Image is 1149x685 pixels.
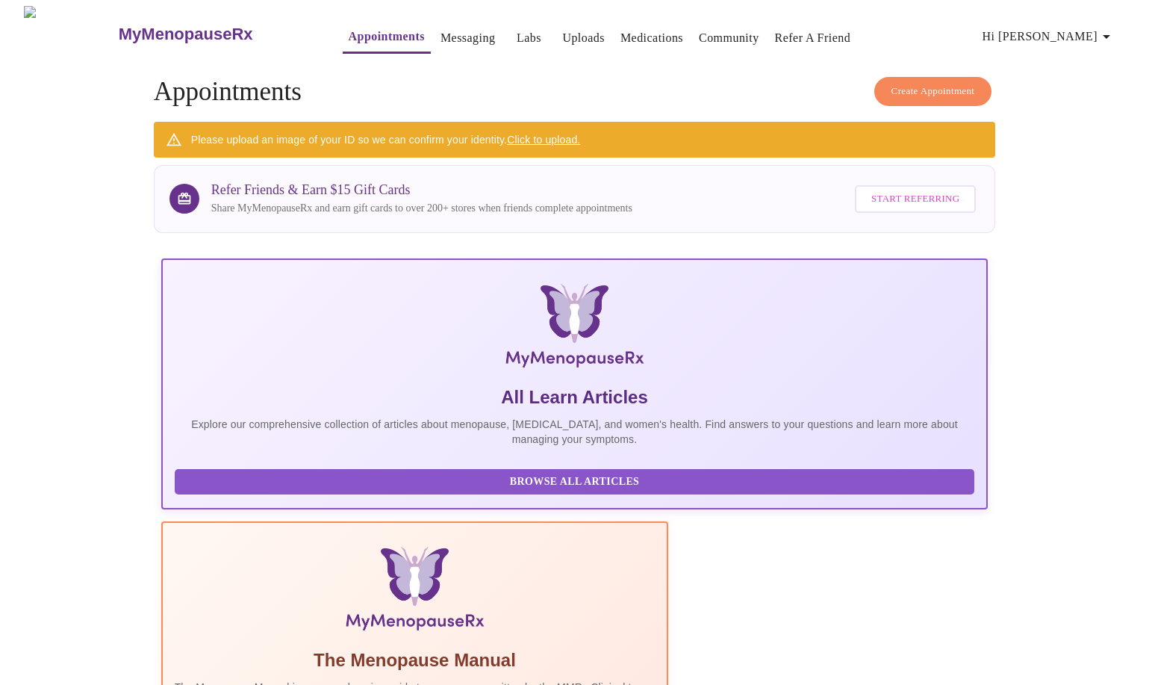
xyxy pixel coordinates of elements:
button: Appointments [343,22,431,54]
a: Browse All Articles [175,474,979,487]
h5: All Learn Articles [175,385,975,409]
button: Uploads [556,23,611,53]
button: Browse All Articles [175,469,975,495]
span: Create Appointment [891,83,975,100]
a: Community [699,28,759,49]
div: Please upload an image of your ID so we can confirm your identity. [191,126,581,153]
button: Refer a Friend [769,23,857,53]
img: MyMenopauseRx Logo [299,284,850,374]
h5: The Menopause Manual [175,648,656,672]
a: Appointments [349,26,425,47]
p: Explore our comprehensive collection of articles about menopause, [MEDICAL_DATA], and women's hea... [175,417,975,447]
button: Labs [505,23,552,53]
h4: Appointments [154,77,996,107]
h3: MyMenopauseRx [119,25,253,44]
button: Start Referring [855,185,976,213]
a: Click to upload. [507,134,580,146]
a: Uploads [562,28,605,49]
button: Hi [PERSON_NAME] [977,22,1121,52]
button: Medications [614,23,689,53]
a: Refer a Friend [775,28,851,49]
span: Browse All Articles [190,473,960,492]
span: Hi [PERSON_NAME] [983,26,1115,47]
a: Labs [517,28,541,49]
button: Community [693,23,765,53]
a: Start Referring [851,178,980,220]
a: MyMenopauseRx [116,8,312,61]
p: Share MyMenopauseRx and earn gift cards to over 200+ stores when friends complete appointments [211,201,632,216]
a: Messaging [440,28,495,49]
a: Medications [620,28,683,49]
span: Start Referring [871,190,959,208]
img: MyMenopauseRx Logo [24,6,116,62]
h3: Refer Friends & Earn $15 Gift Cards [211,182,632,198]
button: Messaging [435,23,501,53]
img: Menopause Manual [251,547,579,636]
button: Create Appointment [874,77,992,106]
